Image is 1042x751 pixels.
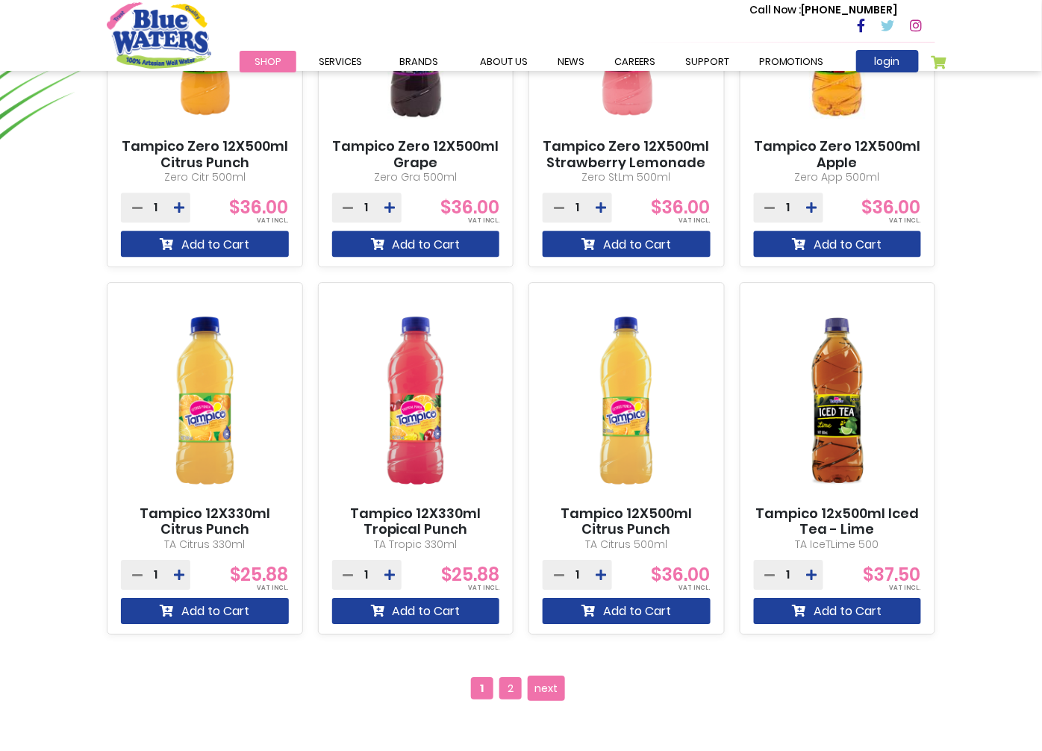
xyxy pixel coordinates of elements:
[121,537,289,552] p: TA Citrus 330ml
[670,51,744,72] a: support
[319,54,362,69] span: Services
[744,51,839,72] a: Promotions
[441,562,499,587] span: $25.88
[749,2,898,18] p: [PHONE_NUMBER]
[749,2,802,17] span: Call Now :
[332,598,500,624] button: Add to Cart
[856,50,919,72] a: login
[543,51,599,72] a: News
[465,51,543,72] a: about us
[599,51,670,72] a: careers
[499,677,522,699] a: 2
[440,195,499,219] span: $36.00
[121,598,289,624] button: Add to Cart
[231,562,289,587] span: $25.88
[754,169,922,185] p: Zero App 500ml
[332,231,500,257] button: Add to Cart
[332,138,500,170] a: Tampico Zero 12X500ml Grape
[754,598,922,624] button: Add to Cart
[543,138,711,170] a: Tampico Zero 12X500ml Strawberry Lemonade
[230,195,289,219] span: $36.00
[864,562,921,587] span: $37.50
[652,195,711,219] span: $36.00
[862,195,921,219] span: $36.00
[399,54,438,69] span: Brands
[754,505,922,537] a: Tampico 12x500ml Iced Tea - Lime
[754,296,922,505] img: Tampico 12x500ml Iced Tea - Lime
[652,562,711,587] span: $36.00
[121,231,289,257] button: Add to Cart
[543,537,711,552] p: TA Citrus 500ml
[255,54,281,69] span: Shop
[528,676,565,701] a: next
[754,231,922,257] button: Add to Cart
[121,505,289,537] a: Tampico 12X330ml Citrus Punch
[332,296,500,505] img: Tampico 12X330ml Tropical Punch
[754,537,922,552] p: TA IceTLime 500
[754,138,922,170] a: Tampico Zero 12X500ml Apple
[332,169,500,185] p: Zero Gra 500ml
[332,505,500,537] a: Tampico 12X330ml Tropical Punch
[543,231,711,257] button: Add to Cart
[332,537,500,552] p: TA Tropic 330ml
[543,296,711,505] img: Tampico 12X500ml Citrus Punch
[543,505,711,537] a: Tampico 12X500ml Citrus Punch
[471,677,493,699] span: 1
[107,2,211,68] a: store logo
[121,296,289,505] img: Tampico 12X330ml Citrus Punch
[121,169,289,185] p: Zero Citr 500ml
[543,598,711,624] button: Add to Cart
[121,138,289,170] a: Tampico Zero 12X500ml Citrus Punch
[543,169,711,185] p: Zero StLm 500ml
[535,677,558,699] span: next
